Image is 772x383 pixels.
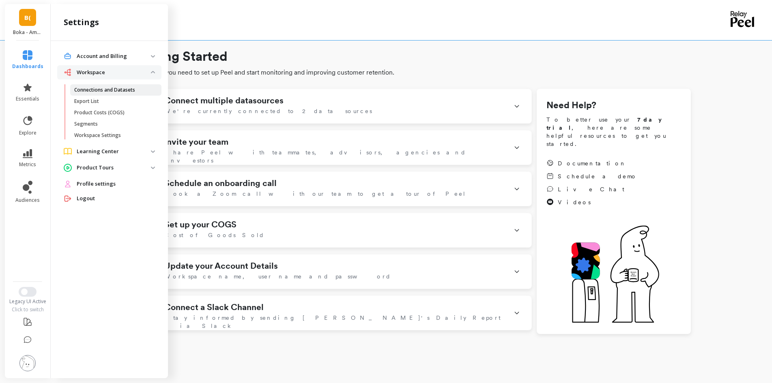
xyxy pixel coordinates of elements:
h1: Connect multiple datasources [164,96,284,105]
span: essentials [16,96,39,102]
p: Learning Center [77,148,151,156]
span: Workspace name, user name and password [164,272,391,280]
img: down caret icon [151,167,155,169]
span: Share Peel with teammates, advisors, agencies and investors [164,148,504,165]
h1: Set up your COGS [164,220,237,229]
img: down caret icon [151,71,155,73]
strong: 7 day trial [546,116,669,131]
a: Videos [546,198,637,206]
h1: Connect a Slack Channel [164,302,264,312]
h1: Schedule an onboarding call [164,178,277,188]
img: down caret icon [151,55,155,58]
span: Stay informed by sending [PERSON_NAME]'s Daily Report via Slack [164,314,504,330]
p: Account and Billing [77,52,151,60]
span: Book a Zoom call with our team to get a tour of Peel [164,190,466,198]
p: Workspace Settings [74,132,121,139]
img: navigation item icon [64,148,72,155]
span: To better use your , here are some helpful resources to get you started. [546,116,681,148]
p: Product Tours [77,164,151,172]
span: Cost of Goods Sold [164,231,265,239]
div: Click to switch [4,306,52,313]
span: explore [19,130,37,136]
span: Everything you need to set up Peel and start monitoring and improving customer retention. [133,68,691,77]
p: Segments [74,121,98,127]
span: dashboards [12,63,43,70]
span: Logout [77,195,95,203]
span: Profile settings [77,180,116,188]
img: navigation item icon [64,164,72,172]
span: audiences [15,197,40,203]
a: Documentation [546,159,637,167]
h1: Update your Account Details [164,261,278,271]
p: Export List [74,98,99,105]
span: metrics [19,161,36,168]
span: We're currently connected to 2 data sources [164,107,372,115]
span: Schedule a demo [558,172,637,180]
a: Profile settings [77,180,155,188]
h1: Getting Started [133,47,691,66]
span: B( [24,13,31,22]
h1: Invite your team [164,137,228,147]
img: profile picture [19,355,36,371]
button: Switch to New UI [19,287,37,297]
h2: settings [64,17,99,28]
p: Product Costs (COGS) [74,109,125,116]
p: Connections and Datasets [74,87,135,93]
a: Schedule a demo [546,172,637,180]
span: Live Chat [558,185,624,193]
img: down caret icon [151,150,155,153]
img: navigation item icon [64,68,72,76]
p: Workspace [77,68,151,77]
span: Videos [558,198,591,206]
span: Documentation [558,159,627,167]
p: Boka - Amazon (Essor) [13,29,43,36]
div: Legacy UI Active [4,298,52,305]
h1: Need Help? [546,98,681,112]
img: navigation item icon [64,180,72,188]
img: navigation item icon [64,195,72,203]
img: navigation item icon [64,52,72,60]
